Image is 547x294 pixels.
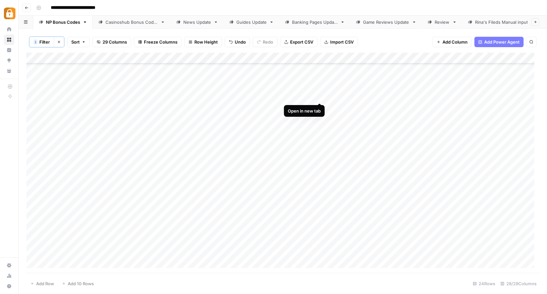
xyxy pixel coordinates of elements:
a: Home [4,24,14,34]
a: Game Reviews Update [350,16,422,29]
a: Insights [4,45,14,55]
a: Review [422,16,462,29]
a: News Update [171,16,224,29]
span: Add Power Agent [484,39,520,45]
button: Import CSV [320,37,358,47]
button: Add Row [26,278,58,289]
button: Add Column [432,37,472,47]
button: Row Height [184,37,222,47]
a: Banking Pages Update [279,16,350,29]
div: Guides Update [236,19,267,25]
button: Sort [67,37,90,47]
a: NP Bonus Codes [33,16,93,29]
span: Export CSV [290,39,313,45]
button: Help + Support [4,281,14,291]
button: Undo [225,37,250,47]
span: Add Column [442,39,468,45]
button: 1Filter [29,37,54,47]
div: 1 [34,39,37,45]
span: Filter [39,39,50,45]
a: Settings [4,260,14,271]
span: Add 10 Rows [68,280,94,287]
div: Game Reviews Update [363,19,409,25]
button: Export CSV [280,37,317,47]
button: Add 10 Rows [58,278,98,289]
a: Usage [4,271,14,281]
button: Freeze Columns [134,37,182,47]
button: Redo [253,37,277,47]
div: Banking Pages Update [292,19,338,25]
span: Undo [235,39,246,45]
span: Freeze Columns [144,39,177,45]
a: Casinoshub Bonus Codes [93,16,171,29]
div: NP Bonus Codes [46,19,80,25]
span: Add Row [36,280,54,287]
div: 28/29 Columns [498,278,539,289]
div: 24 Rows [470,278,498,289]
a: Your Data [4,66,14,76]
a: Guides Update [224,16,279,29]
img: Adzz Logo [4,7,16,19]
span: Import CSV [330,39,354,45]
button: Workspace: Adzz [4,5,14,21]
span: Sort [71,39,80,45]
a: Browse [4,34,14,45]
div: Casinoshub Bonus Codes [105,19,158,25]
div: Review [435,19,450,25]
span: 1 [35,39,36,45]
span: 29 Columns [103,39,127,45]
span: Row Height [194,39,218,45]
div: News Update [183,19,211,25]
div: Open in new tab [288,108,321,114]
a: Opportunities [4,55,14,66]
span: Redo [263,39,273,45]
button: Add Power Agent [474,37,524,47]
button: 29 Columns [92,37,131,47]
